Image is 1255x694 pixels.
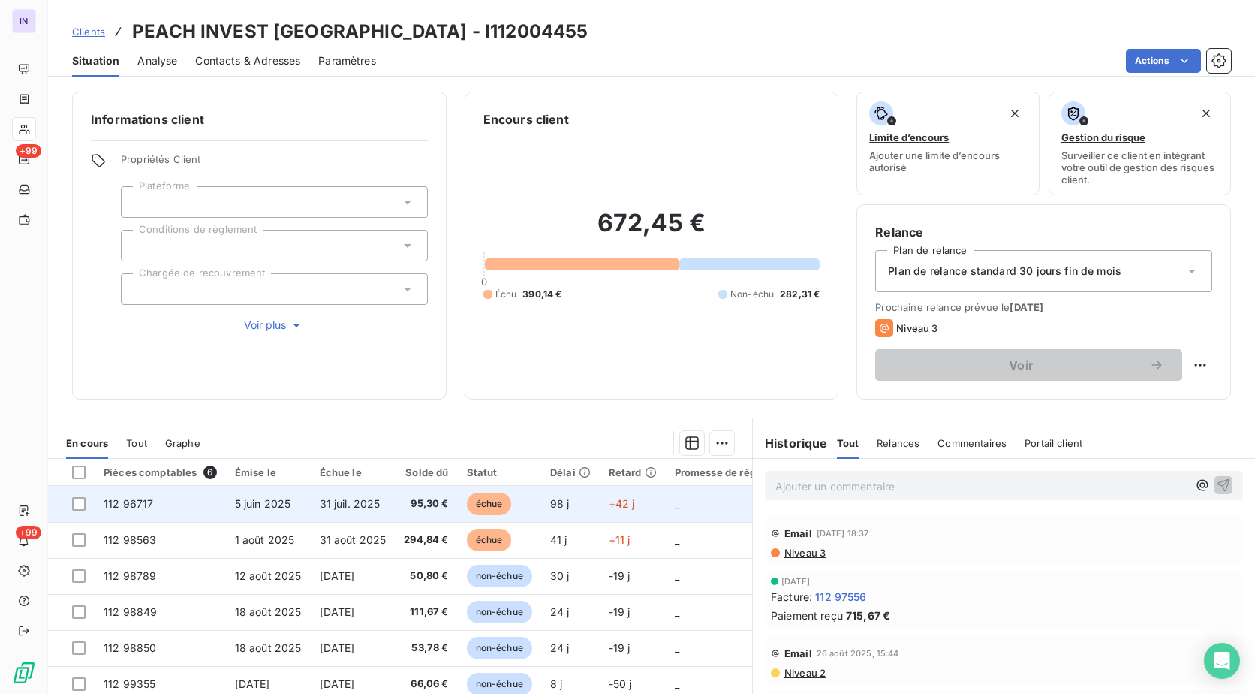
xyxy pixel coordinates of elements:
span: Ajouter une limite d’encours autorisé [869,149,1026,173]
div: Solde dû [404,466,448,478]
h3: PEACH INVEST [GEOGRAPHIC_DATA] - I112004455 [132,18,588,45]
span: Limite d’encours [869,131,949,143]
div: Open Intercom Messenger [1204,643,1240,679]
span: _ [675,497,679,510]
div: Délai [550,466,591,478]
span: non-échue [467,565,532,587]
span: 112 96717 [104,497,153,510]
input: Ajouter une valeur [134,195,146,209]
span: +99 [16,144,41,158]
span: 1 août 2025 [235,533,295,546]
span: Non-échu [730,288,774,301]
span: +42 j [609,497,635,510]
span: Plan de relance standard 30 jours fin de mois [888,264,1121,279]
span: Graphe [165,437,200,449]
span: 715,67 € [846,608,890,623]
div: Promesse de règlement [675,466,790,478]
div: Émise le [235,466,302,478]
span: 112 99355 [104,677,155,690]
h6: Informations client [91,110,428,128]
span: 98 j [550,497,570,510]
span: 112 98850 [104,641,156,654]
span: 112 97556 [815,589,866,605]
span: -19 j [609,605,631,618]
div: Pièces comptables [104,466,217,479]
span: 12 août 2025 [235,569,302,582]
span: 24 j [550,641,570,654]
h6: Encours client [483,110,569,128]
span: [DATE] [320,605,355,618]
button: Voir plus [121,317,428,333]
span: Propriétés Client [121,153,428,174]
span: _ [675,569,679,582]
span: Tout [126,437,147,449]
span: 26 août 2025, 15:44 [817,649,899,658]
span: Contacts & Adresses [195,53,300,68]
div: Statut [467,466,532,478]
span: Voir [893,359,1149,371]
span: 8 j [550,677,562,690]
span: 111,67 € [404,605,448,620]
span: échue [467,493,512,515]
span: _ [675,641,679,654]
span: Paramètres [318,53,376,68]
span: Commentaires [937,437,1007,449]
span: Relances [877,437,919,449]
span: Niveau 2 [783,667,826,679]
button: Actions [1126,49,1201,73]
span: Surveiller ce client en intégrant votre outil de gestion des risques client. [1061,149,1218,186]
button: Gestion du risqueSurveiller ce client en intégrant votre outil de gestion des risques client. [1049,92,1231,195]
span: 66,06 € [404,677,448,692]
a: Clients [72,24,105,39]
span: -19 j [609,569,631,582]
span: Prochaine relance prévue le [875,301,1212,313]
span: Voir plus [244,318,304,333]
span: 112 98789 [104,569,156,582]
span: 24 j [550,605,570,618]
span: 53,78 € [404,641,448,656]
span: 18 août 2025 [235,605,302,618]
span: _ [675,533,679,546]
span: 18 août 2025 [235,641,302,654]
span: échue [467,529,512,551]
span: +11 j [609,533,631,546]
h2: 672,45 € [483,208,820,253]
button: Voir [875,349,1182,381]
h6: Historique [753,434,828,452]
h6: Relance [875,223,1212,241]
span: 95,30 € [404,496,448,511]
span: 112 98849 [104,605,157,618]
span: 5 juin 2025 [235,497,291,510]
input: Ajouter une valeur [134,239,146,252]
span: -19 j [609,641,631,654]
div: Retard [609,466,657,478]
img: Logo LeanPay [12,661,36,685]
span: _ [675,677,679,690]
span: Paiement reçu [771,608,843,623]
span: 0 [481,276,487,288]
span: Tout [837,437,859,449]
span: Facture : [771,589,812,605]
span: _ [675,605,679,618]
span: +99 [16,526,41,539]
span: non-échue [467,601,532,623]
span: Email [784,647,812,659]
span: [DATE] [320,677,355,690]
span: 30 j [550,569,570,582]
span: En cours [66,437,108,449]
span: Niveau 3 [783,547,826,559]
span: -50 j [609,677,632,690]
span: [DATE] [781,577,810,586]
span: Analyse [137,53,177,68]
span: [DATE] [320,569,355,582]
div: Échue le [320,466,387,478]
span: Niveau 3 [896,322,937,334]
input: Ajouter une valeur [134,282,146,296]
span: 294,84 € [404,533,448,548]
span: 112 98563 [104,533,156,546]
span: [DATE] [1010,301,1043,313]
span: 282,31 € [780,288,820,301]
span: 41 j [550,533,567,546]
span: Clients [72,26,105,38]
span: Gestion du risque [1061,131,1145,143]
